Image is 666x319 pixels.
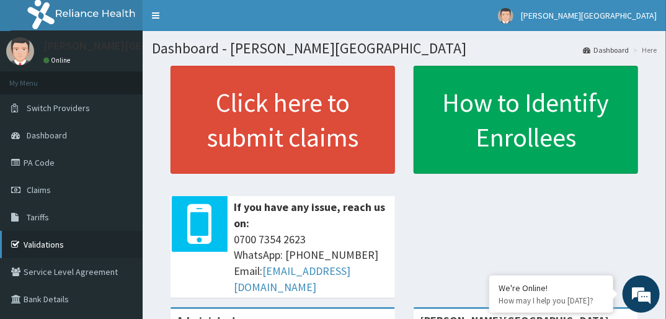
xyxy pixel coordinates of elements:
a: How to Identify Enrollees [414,66,638,174]
div: We're Online! [499,282,604,294]
span: 0700 7354 2623 WhatsApp: [PHONE_NUMBER] Email: [234,231,389,295]
h1: Dashboard - [PERSON_NAME][GEOGRAPHIC_DATA] [152,40,657,56]
span: Switch Providers [27,102,90,114]
p: How may I help you today? [499,295,604,306]
a: [EMAIL_ADDRESS][DOMAIN_NAME] [234,264,350,294]
b: If you have any issue, reach us on: [234,200,385,230]
li: Here [630,45,657,55]
span: Claims [27,184,51,195]
span: [PERSON_NAME][GEOGRAPHIC_DATA] [521,10,657,21]
a: Online [43,56,73,65]
p: [PERSON_NAME][GEOGRAPHIC_DATA] [43,40,227,52]
img: User Image [6,37,34,65]
img: User Image [498,8,513,24]
span: Dashboard [27,130,67,141]
a: Dashboard [583,45,629,55]
a: Click here to submit claims [171,66,395,174]
span: Tariffs [27,212,49,223]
